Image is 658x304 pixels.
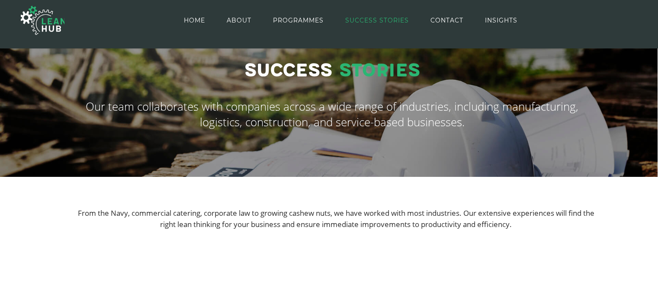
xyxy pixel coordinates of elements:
[184,1,205,40] a: HOME
[345,1,409,40] a: SUCCESS STORIES
[184,1,517,40] nav: Main Menu
[227,1,251,40] a: ABOUT
[430,1,463,40] a: CONTACT
[78,208,594,229] span: From the Navy, commercial catering, corporate law to growing cashew nuts, we have worked with mos...
[86,99,578,130] span: Our team collaborates with companies across a wide range of industries, including manufacturing, ...
[273,1,324,40] a: PROGRAMMES
[485,1,517,40] a: INSIGHTS
[339,60,420,82] span: Stories
[244,60,332,82] span: Success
